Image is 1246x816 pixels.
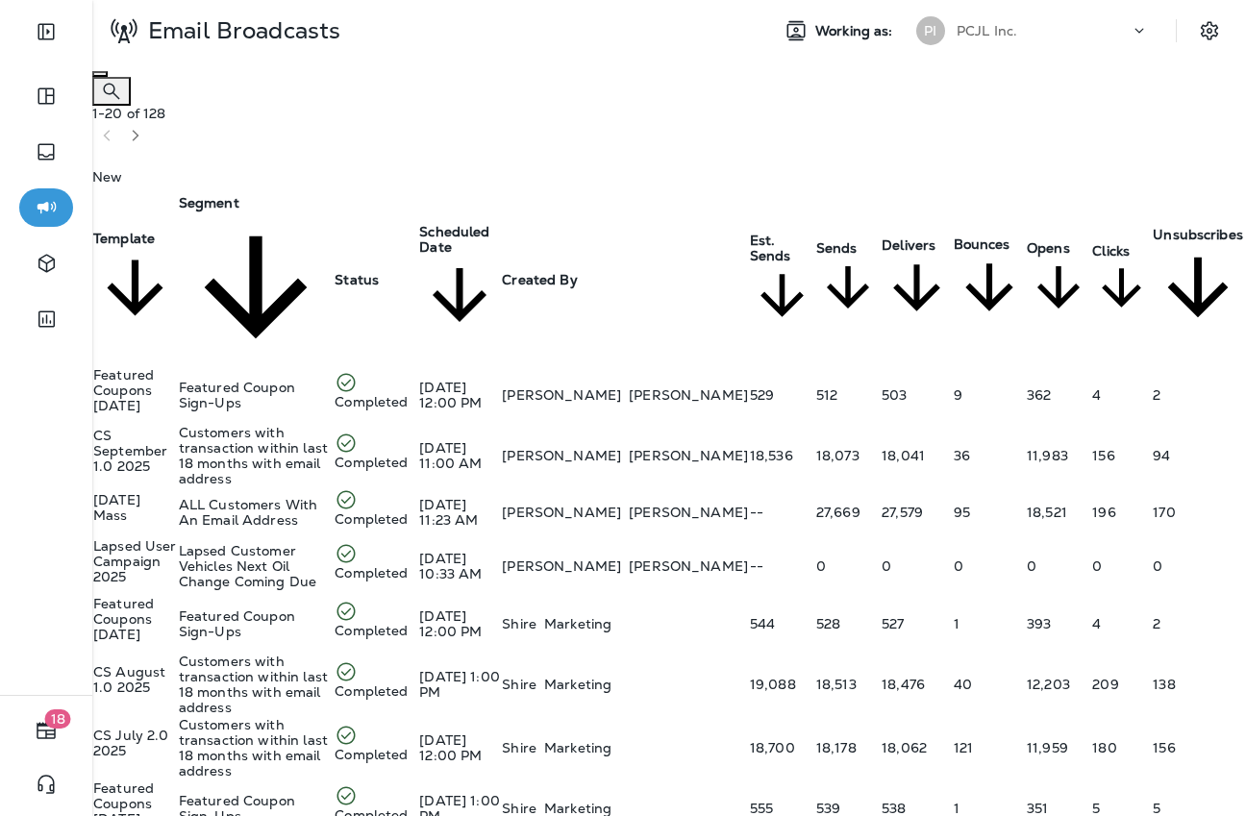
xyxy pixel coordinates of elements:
[881,595,953,653] td: 527
[502,740,536,755] p: Shire
[93,428,177,474] p: CS September 1.0 2025
[93,728,177,758] p: CS July 2.0 2025
[815,716,881,779] td: 18,178
[750,232,791,264] span: Est. Sends
[815,653,881,716] td: 18,513
[544,801,611,816] p: Marketing
[93,492,177,523] p: Labor Day Mass
[335,565,408,581] p: Completed
[1092,739,1116,756] span: Click rate:2% (Clicks/Opens)
[1027,386,1051,404] span: Open rate:71% (Opens/Sends)
[1027,557,1036,575] span: 0
[418,487,501,537] td: [DATE] 11:23 AM
[335,747,408,762] p: Completed
[45,709,71,729] span: 18
[93,367,177,413] p: Featured Coupons September 2025
[815,487,881,537] td: 27,669
[544,677,611,692] p: Marketing
[881,716,953,779] td: 18,062
[502,801,536,816] p: Shire
[335,394,408,409] p: Completed
[1027,676,1070,693] span: Open rate:66% (Opens/Sends)
[815,23,897,39] span: Working as:
[749,366,815,424] td: 529
[544,740,611,755] p: Marketing
[1092,386,1101,404] span: Click rate:1% (Clicks/Opens)
[502,505,621,520] p: [PERSON_NAME]
[749,716,815,779] td: 18,700
[749,537,815,595] td: --
[881,366,953,424] td: 503
[881,537,953,595] td: 0
[418,424,501,487] td: [DATE] 11:00 AM
[335,511,408,527] p: Completed
[418,653,501,716] td: [DATE] 1:00 PM
[92,169,1246,185] p: New
[93,538,177,584] p: Lapsed User Campaign 2025
[92,77,131,106] button: Search Email Broadcasts
[629,448,748,463] p: [PERSON_NAME]
[1152,366,1246,424] td: 2
[954,235,1010,253] span: Bounces
[1152,653,1246,716] td: 138
[502,616,536,631] p: Shire
[544,616,611,631] p: Marketing
[1152,424,1246,487] td: 94
[1092,557,1102,575] span: 0
[179,607,295,640] span: Featured Coupon Sign-Ups
[418,537,501,595] td: [DATE] 10:33 AM
[93,230,155,247] span: Template
[1152,537,1246,595] td: 0
[92,106,1241,121] div: 1 - 20 of 128
[502,387,621,403] p: [PERSON_NAME]
[335,271,379,288] span: Status
[179,653,328,716] span: Customers with transaction within last 18 months with email address
[419,223,489,256] span: Scheduled Date
[953,487,1026,537] td: 95
[1192,13,1227,48] button: Settings
[815,424,881,487] td: 18,073
[629,505,748,520] p: [PERSON_NAME]
[502,271,577,288] span: Created By
[335,455,408,470] p: Completed
[179,496,318,529] span: ALL Customers With An Email Address
[881,487,953,537] td: 27,579
[1027,615,1051,632] span: Open rate:74% (Opens/Sends)
[1027,504,1067,521] span: Open rate:67% (Opens/Sends)
[1152,487,1246,537] td: 170
[749,653,815,716] td: 19,088
[1027,447,1068,464] span: Open rate:66% (Opens/Sends)
[881,424,953,487] td: 18,041
[749,595,815,653] td: 544
[1152,595,1246,653] td: 2
[418,366,501,424] td: [DATE] 12:00 PM
[881,653,953,716] td: 18,476
[749,487,815,537] td: --
[816,239,858,257] span: Sends
[815,366,881,424] td: 512
[1027,239,1070,257] span: Opens
[335,683,408,699] p: Completed
[1027,739,1068,756] span: Open rate:66% (Opens/Sends)
[629,387,748,403] p: [PERSON_NAME]
[502,448,621,463] p: [PERSON_NAME]
[140,16,340,45] p: Email Broadcasts
[1092,615,1101,632] span: Click rate:1% (Clicks/Opens)
[179,194,239,211] span: Segment
[629,558,748,574] p: [PERSON_NAME]
[815,537,881,595] td: 0
[335,623,408,638] p: Completed
[953,716,1026,779] td: 121
[916,16,945,45] div: PI
[93,664,177,695] p: CS August 1.0 2025
[953,424,1026,487] td: 36
[93,596,177,642] p: Featured Coupons August 2025
[749,424,815,487] td: 18,536
[502,677,536,692] p: Shire
[953,366,1026,424] td: 9
[418,595,501,653] td: [DATE] 12:00 PM
[179,716,328,779] span: Customers with transaction within last 18 months with email address
[953,537,1026,595] td: 0
[1152,716,1246,779] td: 156
[502,558,621,574] p: [PERSON_NAME]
